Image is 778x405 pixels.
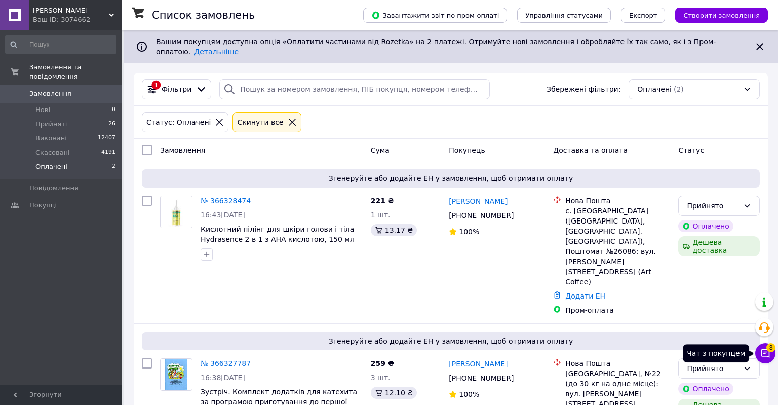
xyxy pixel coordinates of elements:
div: Оплачено [678,220,733,232]
span: Замовлення [160,146,205,154]
span: 1 шт. [371,211,391,219]
h1: Список замовлень [152,9,255,21]
button: Експорт [621,8,666,23]
span: Cума [371,146,390,154]
button: Чат з покупцем3 [755,343,775,363]
span: Збережені фільтри: [547,84,620,94]
span: 2 [112,162,115,171]
a: Фото товару [160,196,192,228]
span: (2) [674,85,684,93]
span: Завантажити звіт по пром-оплаті [371,11,499,20]
a: [PERSON_NAME] [449,359,508,369]
span: Прийняті [35,120,67,129]
span: Покупець [449,146,485,154]
button: Завантажити звіт по пром-оплаті [363,8,507,23]
span: Фільтри [162,84,191,94]
a: Кислотний пілінг для шкіри голови і тіла Hydrasence 2 в 1 з AHA кислотою, 150 мл [201,225,355,243]
input: Пошук за номером замовлення, ПІБ покупця, номером телефону, Email, номером накладної [219,79,489,99]
div: 13.17 ₴ [371,224,417,236]
span: 100% [459,390,479,398]
a: Детальніше [194,48,239,56]
span: Згенеруйте або додайте ЕН у замовлення, щоб отримати оплату [146,173,756,183]
span: Замовлення та повідомлення [29,63,122,81]
span: Доставка та оплата [553,146,628,154]
div: Оплачено [678,383,733,395]
span: Покупці [29,201,57,210]
img: Фото товару [161,196,192,228]
span: Замовлення [29,89,71,98]
button: Створити замовлення [675,8,768,23]
span: 12407 [98,134,115,143]
div: Прийнято [687,363,739,374]
span: Скасовані [35,148,70,157]
span: 3 [766,343,775,352]
a: № 366327787 [201,359,251,367]
span: Управління статусами [525,12,603,19]
a: Створити замовлення [665,11,768,19]
div: Статус: Оплачені [144,117,213,128]
div: [PHONE_NUMBER] [447,371,516,385]
div: Пром-оплата [565,305,670,315]
span: Повідомлення [29,183,79,193]
button: Управління статусами [517,8,611,23]
span: Чарівна Майстерня [33,6,109,15]
span: Створити замовлення [683,12,760,19]
span: 3 шт. [371,374,391,382]
div: Нова Пошта [565,196,670,206]
a: № 366328474 [201,197,251,205]
span: Оплачені [637,84,672,94]
span: Нові [35,105,50,115]
img: Фото товару [165,359,187,390]
div: с. [GEOGRAPHIC_DATA] ([GEOGRAPHIC_DATA], [GEOGRAPHIC_DATA]. [GEOGRAPHIC_DATA]), Поштомат №26086: ... [565,206,670,287]
span: 16:38[DATE] [201,374,245,382]
div: 12.10 ₴ [371,387,417,399]
span: 100% [459,228,479,236]
a: Фото товару [160,358,192,391]
div: Чат з покупцем [683,344,749,362]
span: 259 ₴ [371,359,394,367]
span: Оплачені [35,162,67,171]
input: Пошук [5,35,116,54]
div: Прийнято [687,200,739,211]
div: Дешева доставка [678,236,760,256]
span: 16:43[DATE] [201,211,245,219]
div: Нова Пошта [565,358,670,369]
a: Додати ЕН [565,292,605,300]
span: 4191 [101,148,115,157]
div: Cкинути все [235,117,285,128]
span: Експорт [629,12,657,19]
div: Ваш ID: 3074662 [33,15,122,24]
span: 0 [112,105,115,115]
div: [PHONE_NUMBER] [447,208,516,223]
span: Статус [678,146,704,154]
span: Згенеруйте або додайте ЕН у замовлення, щоб отримати оплату [146,336,756,346]
a: [PERSON_NAME] [449,196,508,206]
span: Вашим покупцям доступна опція «Оплатити частинами від Rozetka» на 2 платежі. Отримуйте нові замов... [156,38,716,56]
span: 221 ₴ [371,197,394,205]
span: 26 [108,120,115,129]
span: Виконані [35,134,67,143]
